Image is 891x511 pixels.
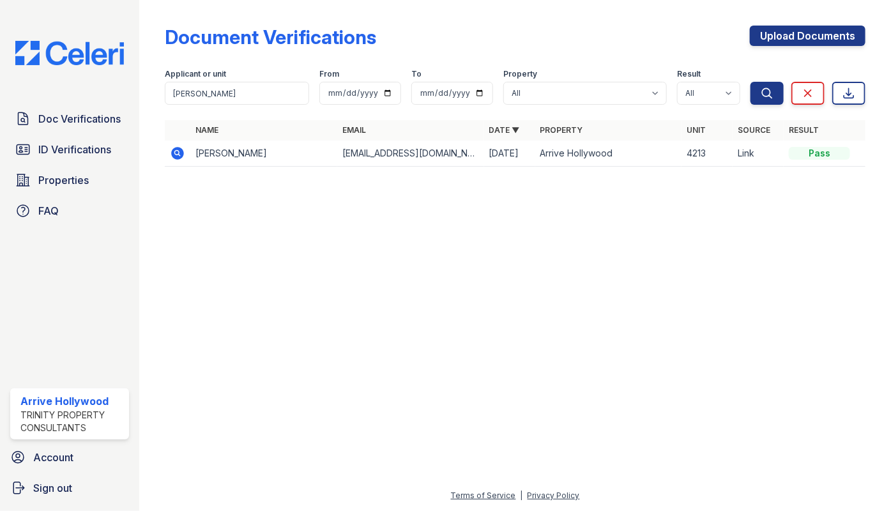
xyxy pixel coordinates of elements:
div: | [521,491,523,500]
td: [PERSON_NAME] [190,141,337,167]
a: Name [195,125,218,135]
td: Arrive Hollywood [535,141,682,167]
span: ID Verifications [38,142,111,157]
div: Pass [789,147,850,160]
a: Unit [687,125,706,135]
label: From [319,69,339,79]
label: To [411,69,422,79]
input: Search by name, email, or unit number [165,82,309,105]
a: Privacy Policy [528,491,580,500]
a: Account [5,445,134,470]
a: Sign out [5,475,134,501]
td: [EMAIL_ADDRESS][DOMAIN_NAME] [337,141,484,167]
span: Properties [38,172,89,188]
a: Result [789,125,819,135]
span: Sign out [33,480,72,496]
td: [DATE] [484,141,535,167]
td: 4213 [682,141,733,167]
span: Doc Verifications [38,111,121,126]
a: Properties [10,167,129,193]
span: Account [33,450,73,465]
a: Property [540,125,583,135]
a: Upload Documents [750,26,865,46]
a: Source [738,125,770,135]
div: Arrive Hollywood [20,393,124,409]
a: Date ▼ [489,125,520,135]
td: Link [733,141,784,167]
label: Result [677,69,701,79]
div: Trinity Property Consultants [20,409,124,434]
a: Email [342,125,366,135]
label: Applicant or unit [165,69,226,79]
a: Doc Verifications [10,106,129,132]
div: Document Verifications [165,26,376,49]
img: CE_Logo_Blue-a8612792a0a2168367f1c8372b55b34899dd931a85d93a1a3d3e32e68fde9ad4.png [5,41,134,65]
label: Property [503,69,537,79]
a: Terms of Service [451,491,516,500]
a: ID Verifications [10,137,129,162]
a: FAQ [10,198,129,224]
span: FAQ [38,203,59,218]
